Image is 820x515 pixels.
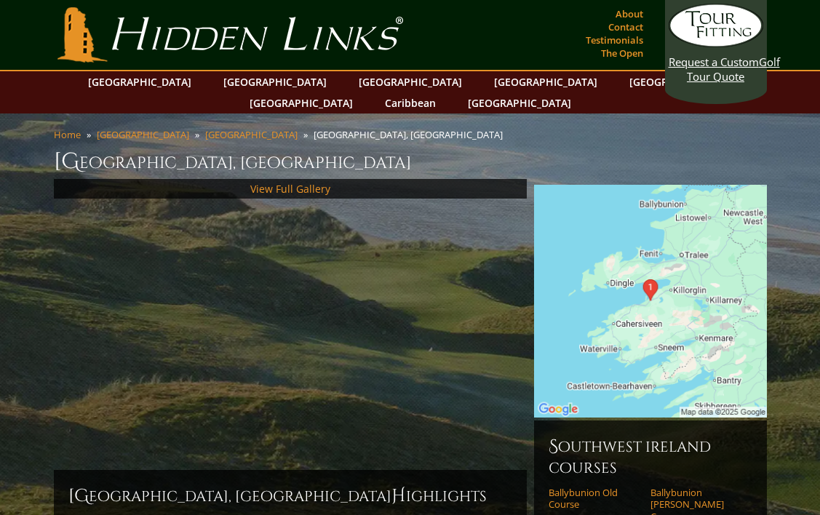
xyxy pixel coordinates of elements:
a: Contact [605,17,647,37]
a: [GEOGRAPHIC_DATA] [216,71,334,92]
h2: [GEOGRAPHIC_DATA], [GEOGRAPHIC_DATA] ighlights [68,484,512,508]
a: Request a CustomGolf Tour Quote [669,4,763,84]
a: View Full Gallery [250,182,330,196]
a: [GEOGRAPHIC_DATA] [487,71,605,92]
a: [GEOGRAPHIC_DATA] [205,128,298,141]
span: H [391,484,406,508]
h1: [GEOGRAPHIC_DATA], [GEOGRAPHIC_DATA] [54,147,767,176]
a: [GEOGRAPHIC_DATA] [242,92,360,113]
a: Home [54,128,81,141]
a: Testimonials [582,30,647,50]
a: [GEOGRAPHIC_DATA] [97,128,189,141]
a: Caribbean [378,92,443,113]
a: Ballybunion Old Course [549,487,641,511]
a: About [612,4,647,24]
a: [GEOGRAPHIC_DATA] [622,71,740,92]
img: Google Map of Glenbeigh, Co. Kerry, Ireland [534,185,767,418]
a: [GEOGRAPHIC_DATA] [461,92,578,113]
a: [GEOGRAPHIC_DATA] [81,71,199,92]
h6: Southwest Ireland Courses [549,435,752,478]
a: The Open [597,43,647,63]
a: [GEOGRAPHIC_DATA] [351,71,469,92]
li: [GEOGRAPHIC_DATA], [GEOGRAPHIC_DATA] [314,128,509,141]
span: Request a Custom [669,55,759,69]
